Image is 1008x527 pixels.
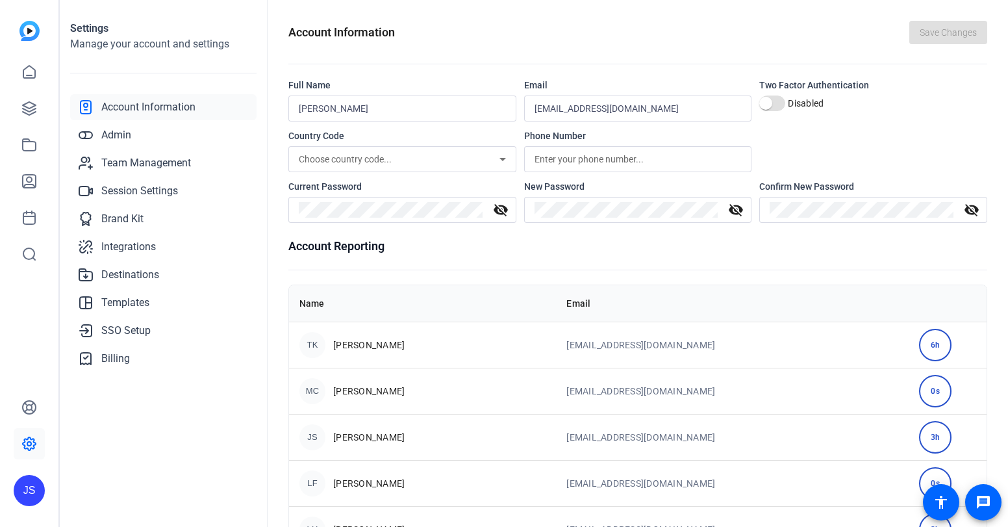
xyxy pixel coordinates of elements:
[101,99,195,115] span: Account Information
[288,180,516,193] div: Current Password
[333,477,405,490] span: [PERSON_NAME]
[299,378,325,404] div: MC
[556,414,909,460] td: [EMAIL_ADDRESS][DOMAIN_NAME]
[785,97,824,110] label: Disabled
[556,322,909,368] td: [EMAIL_ADDRESS][DOMAIN_NAME]
[299,424,325,450] div: JS
[333,431,405,444] span: [PERSON_NAME]
[299,332,325,358] div: TK
[101,211,144,227] span: Brand Kit
[524,129,752,142] div: Phone Number
[101,155,191,171] span: Team Management
[759,180,987,193] div: Confirm New Password
[919,329,951,361] div: 6h
[101,183,178,199] span: Session Settings
[288,129,516,142] div: Country Code
[101,267,159,283] span: Destinations
[333,339,405,352] span: [PERSON_NAME]
[19,21,40,41] img: blue-gradient.svg
[759,79,987,92] div: Two Factor Authentication
[299,154,392,164] span: Choose country code...
[70,150,257,176] a: Team Management
[933,495,949,510] mat-icon: accessibility
[70,36,257,52] h2: Manage your account and settings
[485,202,516,218] mat-icon: visibility_off
[956,202,987,218] mat-icon: visibility_off
[289,285,556,322] th: Name
[556,285,909,322] th: Email
[101,239,156,255] span: Integrations
[70,290,257,316] a: Templates
[535,101,742,116] input: Enter your email...
[70,262,257,288] a: Destinations
[299,470,325,496] div: LF
[101,323,151,339] span: SSO Setup
[101,295,149,311] span: Templates
[70,94,257,120] a: Account Information
[556,460,909,506] td: [EMAIL_ADDRESS][DOMAIN_NAME]
[70,234,257,260] a: Integrations
[333,385,405,398] span: [PERSON_NAME]
[535,151,742,167] input: Enter your phone number...
[919,375,951,407] div: 0s
[101,127,131,143] span: Admin
[919,467,951,500] div: 0s
[288,23,395,42] h1: Account Information
[556,368,909,414] td: [EMAIL_ADDRESS][DOMAIN_NAME]
[524,180,752,193] div: New Password
[919,421,951,454] div: 3h
[70,318,257,344] a: SSO Setup
[101,351,130,366] span: Billing
[299,101,506,116] input: Enter your name...
[524,79,752,92] div: Email
[70,178,257,204] a: Session Settings
[288,237,987,255] h1: Account Reporting
[14,475,45,506] div: JS
[70,206,257,232] a: Brand Kit
[976,495,991,510] mat-icon: message
[70,346,257,372] a: Billing
[70,21,257,36] h1: Settings
[70,122,257,148] a: Admin
[720,202,751,218] mat-icon: visibility_off
[288,79,516,92] div: Full Name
